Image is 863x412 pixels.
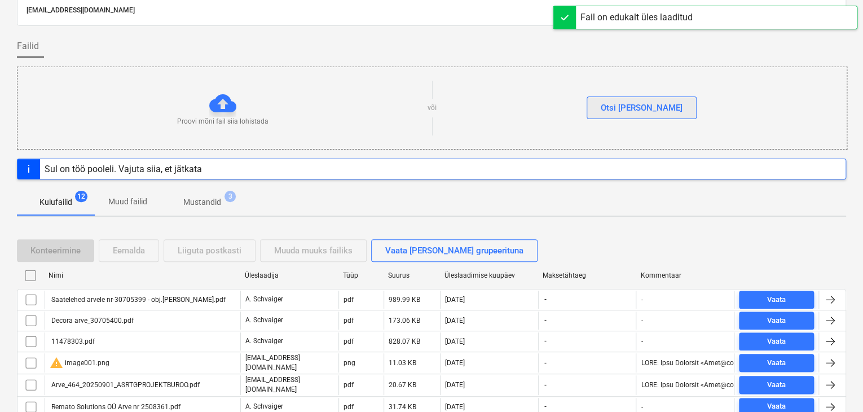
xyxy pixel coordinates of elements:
[344,359,355,367] div: png
[75,191,87,202] span: 12
[543,336,548,346] span: -
[17,67,847,150] div: Proovi mõni fail siia lohistadavõiOtsi [PERSON_NAME]
[641,403,642,411] div: -
[389,317,420,325] div: 173.06 KB
[245,375,334,395] p: [EMAIL_ADDRESS][DOMAIN_NAME]
[543,315,548,325] span: -
[641,296,642,304] div: -
[389,403,416,411] div: 31.74 KB
[245,336,283,346] p: A. Schvaiger
[50,356,109,370] div: image001.png
[177,117,268,126] p: Proovi mõni fail siia lohistada
[371,239,538,262] button: Vaata [PERSON_NAME] grupeerituna
[17,40,39,53] span: Failid
[587,97,697,119] button: Otsi [PERSON_NAME]
[445,359,465,367] div: [DATE]
[245,295,283,304] p: A. Schvaiger
[739,354,814,372] button: Vaata
[739,376,814,394] button: Vaata
[543,358,548,368] span: -
[543,380,548,390] span: -
[344,338,354,345] div: pdf
[50,317,134,325] div: Decora arve_30705400.pdf
[580,11,693,24] div: Fail on edukalt üles laaditud
[27,5,836,16] p: [EMAIL_ADDRESS][DOMAIN_NAME]
[543,271,632,279] div: Maksetähtaeg
[183,196,221,208] p: Mustandid
[389,381,416,389] div: 20.67 KB
[50,356,63,370] span: warning
[543,402,548,411] span: -
[50,381,200,389] div: Arve_464_20250901_ASRTGPROJEKTBUROO.pdf
[39,196,72,208] p: Kulufailid
[50,296,226,304] div: Saatelehed arvele nr-30705399 - obj.[PERSON_NAME].pdf
[108,196,147,208] p: Muud failid
[641,271,730,279] div: Kommentaar
[767,335,786,348] div: Vaata
[767,379,786,392] div: Vaata
[224,191,236,202] span: 3
[444,271,534,279] div: Üleslaadimise kuupäev
[385,243,523,258] div: Vaata [PERSON_NAME] grupeerituna
[245,402,283,411] p: A. Schvaiger
[343,271,379,279] div: Tüüp
[344,403,354,411] div: pdf
[245,353,334,372] p: [EMAIL_ADDRESS][DOMAIN_NAME]
[543,295,548,304] span: -
[445,296,465,304] div: [DATE]
[50,338,95,345] div: 11478303.pdf
[767,314,786,327] div: Vaata
[739,332,814,350] button: Vaata
[389,338,420,345] div: 828.07 KB
[428,103,437,113] p: või
[807,358,863,412] div: Vestlusvidin
[445,403,465,411] div: [DATE]
[344,317,354,325] div: pdf
[49,271,236,279] div: Nimi
[739,312,814,330] button: Vaata
[50,403,180,411] div: Remato Solutions OÜ Arve nr 2508361.pdf
[641,317,642,325] div: -
[739,291,814,309] button: Vaata
[641,338,642,345] div: -
[389,359,416,367] div: 11.03 KB
[807,358,863,412] iframe: Chat Widget
[445,338,465,345] div: [DATE]
[388,271,435,279] div: Suurus
[344,296,354,304] div: pdf
[767,357,786,370] div: Vaata
[245,315,283,325] p: A. Schvaiger
[767,293,786,306] div: Vaata
[45,164,202,174] div: Sul on töö pooleli. Vajuta siia, et jätkata
[344,381,354,389] div: pdf
[601,100,683,115] div: Otsi [PERSON_NAME]
[245,271,334,279] div: Üleslaadija
[445,317,465,325] div: [DATE]
[445,381,465,389] div: [DATE]
[389,296,420,304] div: 989.99 KB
